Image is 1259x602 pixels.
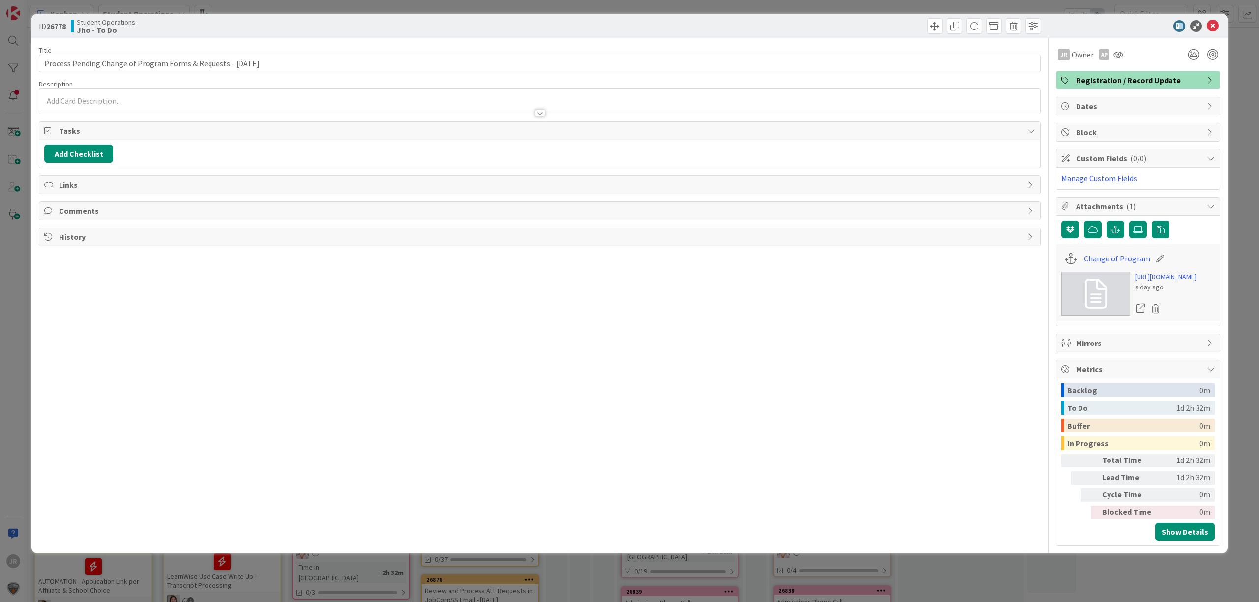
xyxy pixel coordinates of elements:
div: 0m [1199,436,1210,450]
button: Add Checklist [44,145,113,163]
div: 0m [1199,383,1210,397]
div: 0m [1160,488,1210,502]
span: Student Operations [77,18,135,26]
span: Mirrors [1076,337,1202,349]
a: [URL][DOMAIN_NAME] [1135,272,1197,282]
span: Comments [59,205,1022,217]
a: Open [1135,302,1146,315]
div: 0m [1199,419,1210,432]
span: Custom Fields [1076,152,1202,164]
div: a day ago [1135,282,1197,292]
a: Manage Custom Fields [1061,173,1137,183]
span: History [59,231,1022,243]
div: 1d 2h 32m [1160,454,1210,467]
input: type card name here... [39,55,1041,72]
b: Jho - To Do [77,26,135,34]
div: Cycle Time [1102,488,1156,502]
div: 1d 2h 32m [1160,471,1210,485]
span: Block [1076,126,1202,138]
span: Metrics [1076,363,1202,375]
span: Tasks [59,125,1022,137]
div: 1d 2h 32m [1176,401,1210,415]
div: Blocked Time [1102,506,1156,519]
div: AP [1099,49,1109,60]
span: Description [39,80,73,88]
div: Total Time [1102,454,1156,467]
div: 0m [1160,506,1210,519]
div: To Do [1067,401,1176,415]
div: Lead Time [1102,471,1156,485]
span: Owner [1072,49,1094,60]
span: Registration / Record Update [1076,74,1202,86]
a: Change of Program [1084,253,1150,264]
div: Buffer [1067,419,1199,432]
span: ID [39,20,66,32]
span: Attachments [1076,201,1202,212]
div: Backlog [1067,383,1199,397]
span: ( 0/0 ) [1130,153,1146,163]
span: Links [59,179,1022,191]
div: JR [1058,49,1070,60]
b: 26778 [46,21,66,31]
label: Title [39,46,52,55]
span: Dates [1076,100,1202,112]
span: ( 1 ) [1126,201,1136,211]
div: In Progress [1067,436,1199,450]
button: Show Details [1155,523,1215,541]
